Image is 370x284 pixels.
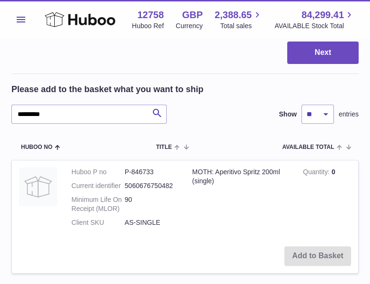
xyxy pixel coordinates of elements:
[176,21,203,31] div: Currency
[275,21,355,31] span: AVAILABLE Stock Total
[279,110,297,119] label: Show
[132,21,164,31] div: Huboo Ref
[19,168,57,206] img: MOTH: Aperitivo Spritz 200ml (single)
[125,168,178,177] dd: P-846733
[215,9,263,31] a: 2,388.65 Total sales
[71,181,125,190] dt: Current identifier
[287,42,359,64] button: Next
[71,195,125,213] dt: Minimum Life On Receipt (MLOR)
[21,144,52,150] span: Huboo no
[11,84,203,95] h2: Please add to the basket what you want to ship
[137,9,164,21] strong: 12758
[301,9,344,21] span: 84,299.41
[71,168,125,177] dt: Huboo P no
[125,218,178,227] dd: AS-SINGLE
[282,144,334,150] span: AVAILABLE Total
[296,160,358,239] td: 0
[125,181,178,190] dd: 5060676750482
[339,110,359,119] span: entries
[125,195,178,213] dd: 90
[156,144,172,150] span: Title
[220,21,262,31] span: Total sales
[185,160,296,239] td: MOTH: Aperitivo Spritz 200ml (single)
[71,218,125,227] dt: Client SKU
[303,168,331,178] strong: Quantity
[275,9,355,31] a: 84,299.41 AVAILABLE Stock Total
[215,9,252,21] span: 2,388.65
[182,9,202,21] strong: GBP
